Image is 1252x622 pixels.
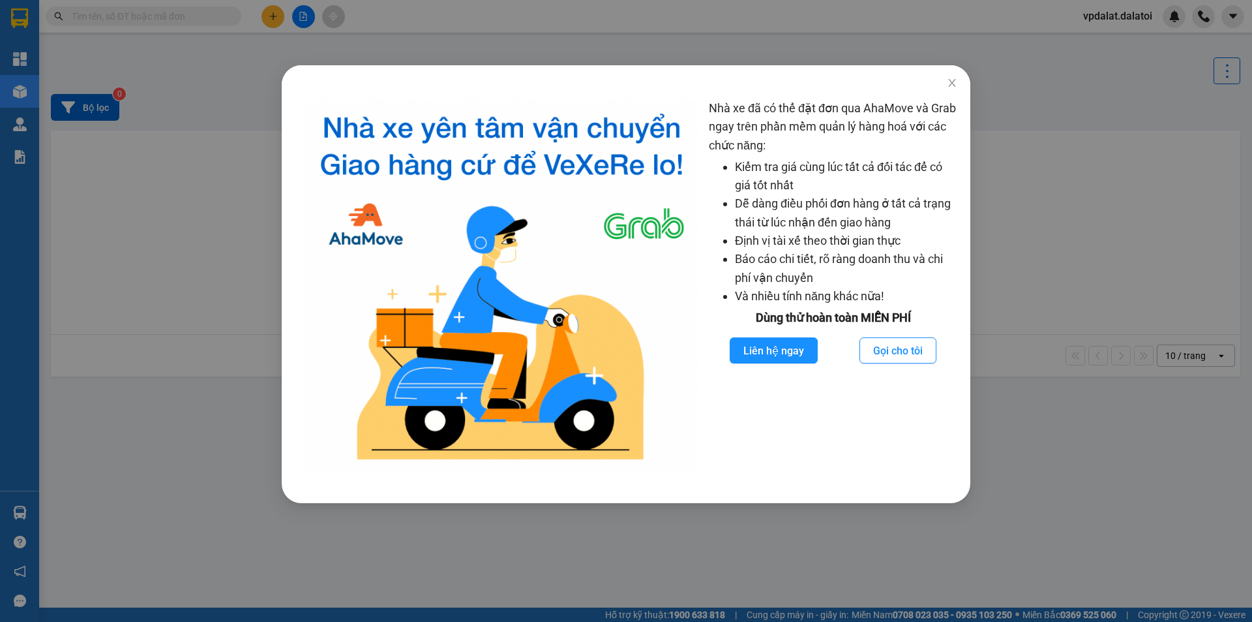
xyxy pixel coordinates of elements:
li: Và nhiều tính năng khác nữa! [735,287,957,305]
img: logo [305,99,698,471]
div: Nhà xe đã có thể đặt đơn qua AhaMove và Grab ngay trên phần mềm quản lý hàng hoá với các chức năng: [709,99,957,471]
span: Liên hệ ngay [743,343,804,359]
li: Báo cáo chi tiết, rõ ràng doanh thu và chi phí vận chuyển [735,250,957,287]
span: close [947,78,957,88]
div: Dùng thử hoàn toàn MIỄN PHÍ [709,309,957,327]
li: Dễ dàng điều phối đơn hàng ở tất cả trạng thái từ lúc nhận đến giao hàng [735,194,957,232]
li: Kiểm tra giá cùng lúc tất cả đối tác để có giá tốt nhất [735,158,957,195]
li: Định vị tài xế theo thời gian thực [735,232,957,250]
button: Close [934,65,970,102]
button: Gọi cho tôi [859,337,936,364]
span: Gọi cho tôi [873,343,923,359]
button: Liên hệ ngay [730,337,818,364]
